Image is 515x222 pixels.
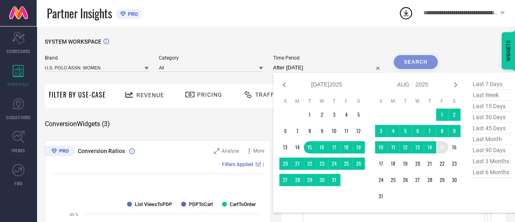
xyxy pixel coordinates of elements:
[316,141,328,153] td: Wed Jul 16 2025
[316,109,328,121] td: Wed Jul 02 2025
[424,125,436,137] td: Thu Aug 07 2025
[273,63,384,73] input: Select time period
[316,158,328,170] td: Wed Jul 23 2025
[135,202,172,207] text: List ViewsToPDP
[291,98,304,104] th: Monday
[448,109,460,121] td: Sat Aug 02 2025
[70,212,78,217] text: 40 %
[424,174,436,186] td: Thu Aug 28 2025
[412,174,424,186] td: Wed Aug 27 2025
[412,141,424,153] td: Wed Aug 13 2025
[273,55,384,61] span: Time Period
[387,141,399,153] td: Mon Aug 11 2025
[304,141,316,153] td: Tue Jul 15 2025
[448,174,460,186] td: Sat Aug 30 2025
[375,141,387,153] td: Sun Aug 10 2025
[279,141,291,153] td: Sun Jul 13 2025
[221,148,239,154] span: Analyse
[436,125,448,137] td: Fri Aug 08 2025
[451,80,460,90] div: Next month
[222,162,253,167] span: Filters Applied
[340,109,353,121] td: Fri Jul 04 2025
[436,174,448,186] td: Fri Aug 29 2025
[399,174,412,186] td: Tue Aug 26 2025
[189,202,213,207] text: PDPToCart
[399,141,412,153] td: Tue Aug 12 2025
[45,146,75,158] div: Premium
[136,92,164,98] span: Revenue
[471,101,511,112] span: last 15 days
[45,55,149,61] span: Brand
[424,141,436,153] td: Thu Aug 14 2025
[340,158,353,170] td: Fri Jul 25 2025
[279,125,291,137] td: Sun Jul 06 2025
[471,167,511,178] span: last 6 months
[340,98,353,104] th: Friday
[340,141,353,153] td: Fri Jul 18 2025
[448,158,460,170] td: Sat Aug 23 2025
[279,98,291,104] th: Sunday
[328,109,340,121] td: Thu Jul 03 2025
[159,55,263,61] span: Category
[375,174,387,186] td: Sun Aug 24 2025
[253,148,264,154] span: More
[304,98,316,104] th: Tuesday
[412,98,424,104] th: Wednesday
[424,98,436,104] th: Thursday
[436,109,448,121] td: Fri Aug 01 2025
[399,98,412,104] th: Tuesday
[7,48,31,54] span: SCORECARDS
[412,125,424,137] td: Wed Aug 06 2025
[399,158,412,170] td: Tue Aug 19 2025
[375,190,387,202] td: Sun Aug 31 2025
[448,141,460,153] td: Sat Aug 16 2025
[316,125,328,137] td: Wed Jul 09 2025
[471,79,511,90] span: last 7 days
[448,125,460,137] td: Sat Aug 09 2025
[197,91,222,98] span: Pricing
[49,90,106,100] span: Filter By Use-Case
[304,158,316,170] td: Tue Jul 22 2025
[328,174,340,186] td: Thu Jul 31 2025
[471,156,511,167] span: last 3 months
[387,125,399,137] td: Mon Aug 04 2025
[471,90,511,101] span: last week
[471,112,511,123] span: last 30 days
[45,120,110,128] span: Conversion Widgets ( 3 )
[424,158,436,170] td: Thu Aug 21 2025
[399,125,412,137] td: Tue Aug 05 2025
[255,91,281,98] span: Traffic
[399,6,413,20] div: Open download list
[353,158,365,170] td: Sat Jul 26 2025
[304,174,316,186] td: Tue Jul 29 2025
[263,162,264,167] span: |
[328,158,340,170] td: Thu Jul 24 2025
[448,98,460,104] th: Saturday
[353,141,365,153] td: Sat Jul 19 2025
[214,148,219,154] svg: Zoom
[387,174,399,186] td: Mon Aug 25 2025
[7,81,30,87] span: WORKSPACE
[291,125,304,137] td: Mon Jul 07 2025
[291,141,304,153] td: Mon Jul 14 2025
[436,158,448,170] td: Fri Aug 22 2025
[279,158,291,170] td: Sun Jul 20 2025
[436,141,448,153] td: Fri Aug 15 2025
[316,98,328,104] th: Wednesday
[353,109,365,121] td: Sat Jul 05 2025
[328,125,340,137] td: Thu Jul 10 2025
[436,98,448,104] th: Friday
[328,141,340,153] td: Thu Jul 17 2025
[291,174,304,186] td: Mon Jul 28 2025
[304,125,316,137] td: Tue Jul 08 2025
[375,98,387,104] th: Sunday
[316,174,328,186] td: Wed Jul 30 2025
[387,158,399,170] td: Mon Aug 18 2025
[375,158,387,170] td: Sun Aug 17 2025
[340,125,353,137] td: Fri Jul 11 2025
[126,11,138,17] span: PRO
[78,148,125,154] span: Conversion Ratios
[47,5,112,22] span: Partner Insights
[45,38,101,45] span: SYSTEM WORKSPACE
[471,134,511,145] span: last month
